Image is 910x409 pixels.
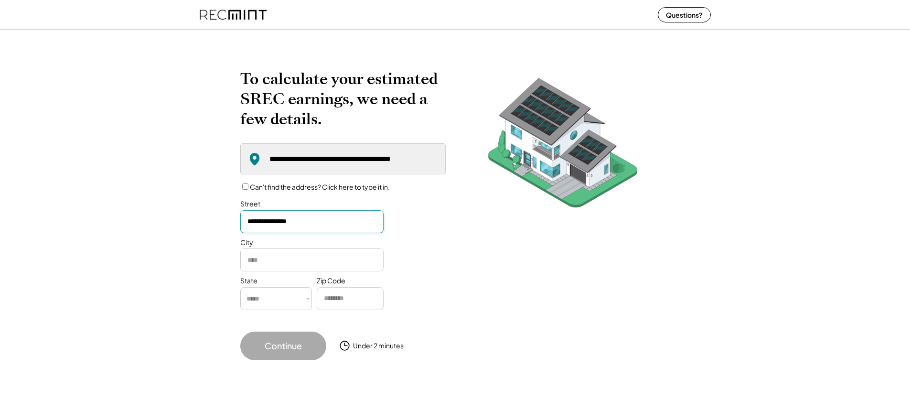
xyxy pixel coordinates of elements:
img: recmint-logotype%403x%20%281%29.jpeg [200,2,267,27]
button: Questions? [658,7,711,22]
div: State [240,276,257,286]
h2: To calculate your estimated SREC earnings, we need a few details. [240,69,446,129]
label: Can't find the address? Click here to type it in. [250,183,390,191]
div: Under 2 minutes [353,341,404,351]
div: Zip Code [317,276,345,286]
div: City [240,238,253,248]
button: Continue [240,332,326,360]
div: Street [240,199,260,209]
img: RecMintArtboard%207.png [470,69,656,222]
